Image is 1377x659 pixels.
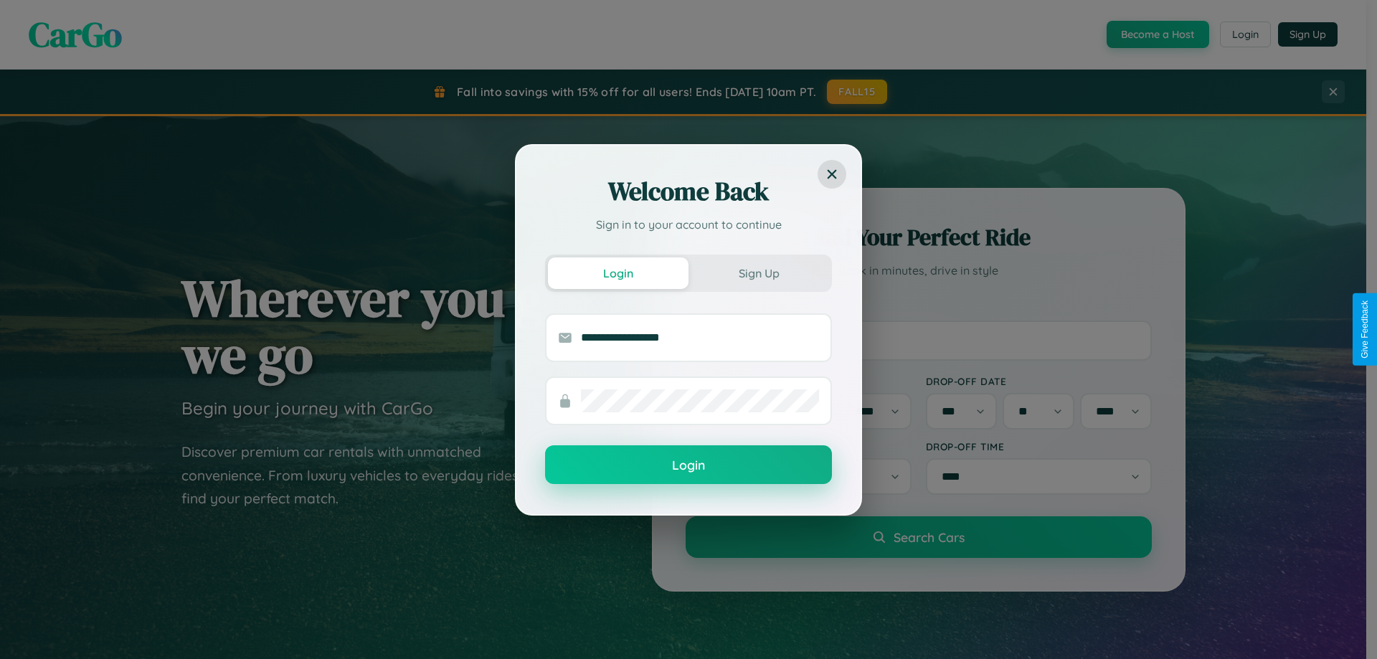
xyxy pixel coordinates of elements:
[688,257,829,289] button: Sign Up
[545,174,832,209] h2: Welcome Back
[545,445,832,484] button: Login
[545,216,832,233] p: Sign in to your account to continue
[1360,300,1370,359] div: Give Feedback
[548,257,688,289] button: Login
